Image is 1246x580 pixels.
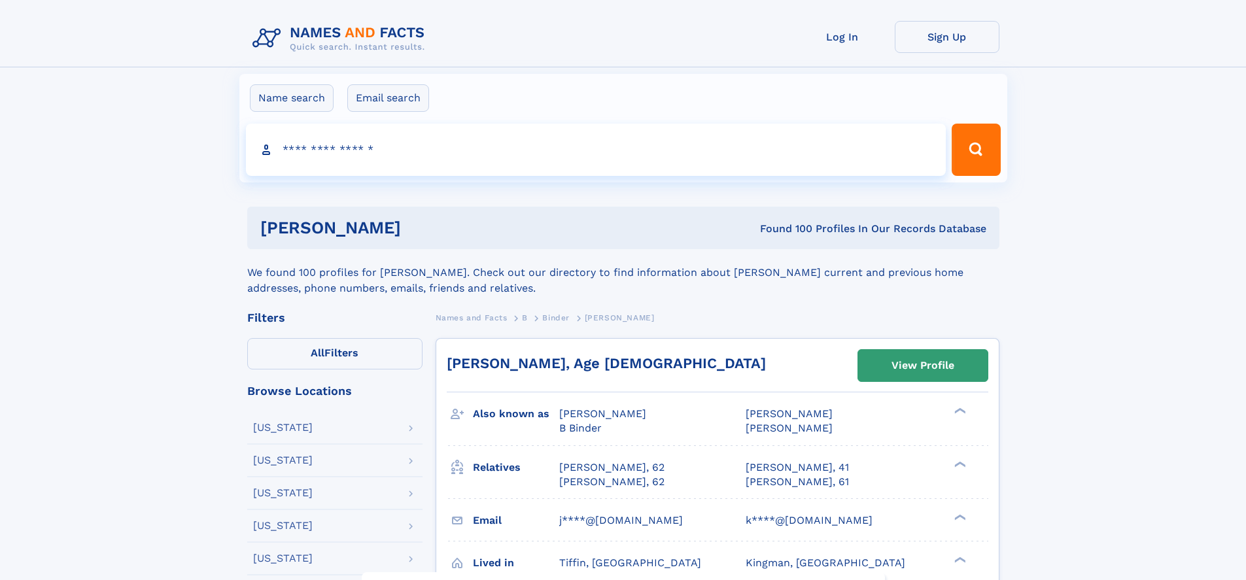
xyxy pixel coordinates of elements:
div: We found 100 profiles for [PERSON_NAME]. Check out our directory to find information about [PERSO... [247,249,999,296]
a: [PERSON_NAME], 62 [559,460,665,475]
label: Email search [347,84,429,112]
span: All [311,347,324,359]
a: [PERSON_NAME], Age [DEMOGRAPHIC_DATA] [447,355,766,371]
a: Sign Up [895,21,999,53]
div: ❯ [951,555,967,564]
div: ❯ [951,407,967,415]
img: Logo Names and Facts [247,21,436,56]
a: View Profile [858,350,988,381]
a: Binder [542,309,570,326]
span: Tiffin, [GEOGRAPHIC_DATA] [559,556,701,569]
div: [US_STATE] [253,422,313,433]
a: Log In [790,21,895,53]
span: B Binder [559,422,602,434]
span: [PERSON_NAME] [559,407,646,420]
div: Browse Locations [247,385,423,397]
a: [PERSON_NAME], 62 [559,475,665,489]
label: Name search [250,84,334,112]
h3: Email [473,509,559,532]
div: ❯ [951,460,967,468]
h1: [PERSON_NAME] [260,220,581,236]
button: Search Button [952,124,1000,176]
div: Filters [247,312,423,324]
span: B [522,313,528,322]
input: search input [246,124,946,176]
div: [US_STATE] [253,455,313,466]
span: Binder [542,313,570,322]
a: [PERSON_NAME], 41 [746,460,849,475]
div: [US_STATE] [253,488,313,498]
a: Names and Facts [436,309,508,326]
h3: Also known as [473,403,559,425]
span: [PERSON_NAME] [746,422,833,434]
h3: Relatives [473,456,559,479]
div: [US_STATE] [253,553,313,564]
span: [PERSON_NAME] [746,407,833,420]
label: Filters [247,338,423,369]
a: B [522,309,528,326]
a: [PERSON_NAME], 61 [746,475,849,489]
div: Found 100 Profiles In Our Records Database [580,222,986,236]
div: [US_STATE] [253,520,313,531]
div: View Profile [891,350,954,381]
div: ❯ [951,513,967,521]
span: [PERSON_NAME] [585,313,655,322]
h3: Lived in [473,552,559,574]
span: Kingman, [GEOGRAPHIC_DATA] [746,556,905,569]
